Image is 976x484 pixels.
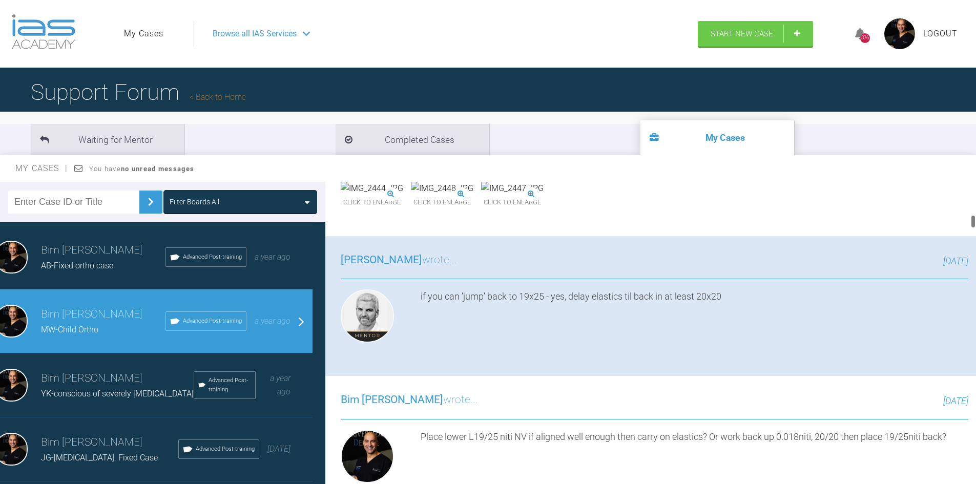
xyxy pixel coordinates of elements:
a: Start New Case [698,21,813,47]
span: Bim [PERSON_NAME] [341,393,443,406]
li: My Cases [640,120,794,155]
strong: no unread messages [121,165,194,173]
li: Completed Cases [336,124,489,155]
span: Browse all IAS Services [213,27,297,40]
img: IMG_2448.JPG [411,182,473,195]
span: Start New Case [711,29,773,38]
span: [PERSON_NAME] [341,254,422,266]
h3: Bim [PERSON_NAME] [41,434,178,451]
h3: wrote... [341,251,457,269]
li: Waiting for Mentor [31,124,184,155]
span: AB-Fixed ortho case [41,261,113,270]
span: [DATE] [943,256,968,266]
a: Logout [923,27,958,40]
img: logo-light.3e3ef733.png [12,14,75,49]
h3: Bim [PERSON_NAME] [41,370,194,387]
span: Click to enlarge [341,195,403,211]
span: Advanced Post-training [183,252,242,262]
div: Filter Boards: All [170,196,219,207]
input: Enter Case ID or Title [8,191,139,214]
img: IMG_2447.JPG [481,182,544,195]
img: Bim Sawhney [341,430,394,483]
span: JG-[MEDICAL_DATA]. Fixed Case [41,453,158,462]
img: IMG_2444.JPG [341,182,403,195]
div: 376 [860,33,870,43]
span: My Cases [15,163,68,173]
img: Ross Hobson [341,289,394,343]
a: My Cases [124,27,163,40]
span: [DATE] [267,444,290,454]
span: a year ago [270,373,290,396]
span: a year ago [255,316,290,326]
a: Back to Home [190,92,246,102]
span: MW-Child Ortho [41,325,98,334]
h3: Bim [PERSON_NAME] [41,242,165,259]
h3: Bim [PERSON_NAME] [41,306,165,323]
span: Advanced Post-training [209,376,252,394]
img: profile.png [884,18,915,49]
span: Click to enlarge [411,195,473,211]
img: chevronRight.28bd32b0.svg [142,194,159,210]
span: Click to enlarge [481,195,544,211]
h3: wrote... [341,391,478,409]
span: Advanced Post-training [183,317,242,326]
span: You have [89,165,194,173]
span: YK-conscious of severely [MEDICAL_DATA] [41,389,194,398]
div: if you can 'jump' back to 19x25 - yes, delay elastics til back in at least 20x20 [421,289,968,347]
span: [DATE] [943,395,968,406]
span: a year ago [255,252,290,262]
h1: Support Forum [31,74,246,110]
span: Advanced Post-training [196,445,255,454]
